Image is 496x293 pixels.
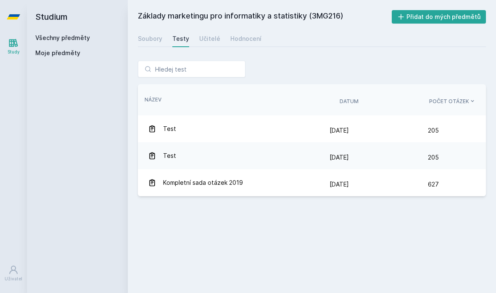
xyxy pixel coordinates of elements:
[2,261,25,286] a: Uživatel
[392,10,486,24] button: Přidat do mých předmětů
[172,30,189,47] a: Testy
[163,174,243,191] span: Kompletní sada otázek 2019
[230,30,261,47] a: Hodnocení
[230,35,261,43] div: Hodnocení
[172,35,189,43] div: Testy
[330,127,349,134] span: [DATE]
[428,149,439,166] span: 205
[199,30,220,47] a: Učitelé
[5,276,22,282] div: Uživatel
[330,181,349,188] span: [DATE]
[428,122,439,139] span: 205
[138,142,486,169] a: Test [DATE] 205
[8,49,20,55] div: Study
[138,61,245,77] input: Hledej test
[340,98,359,105] button: Datum
[145,96,161,104] button: Název
[138,115,486,142] a: Test [DATE] 205
[35,34,90,41] a: Všechny předměty
[199,35,220,43] div: Učitelé
[163,120,176,137] span: Test
[35,49,80,57] span: Moje předměty
[429,98,469,105] span: Počet otázek
[2,34,25,59] a: Study
[428,176,439,193] span: 627
[138,35,162,43] div: Soubory
[330,154,349,161] span: [DATE]
[138,10,392,24] h2: Základy marketingu pro informatiky a statistiky (3MG216)
[138,30,162,47] a: Soubory
[163,147,176,164] span: Test
[138,169,486,196] a: Kompletní sada otázek 2019 [DATE] 627
[429,98,476,105] button: Počet otázek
